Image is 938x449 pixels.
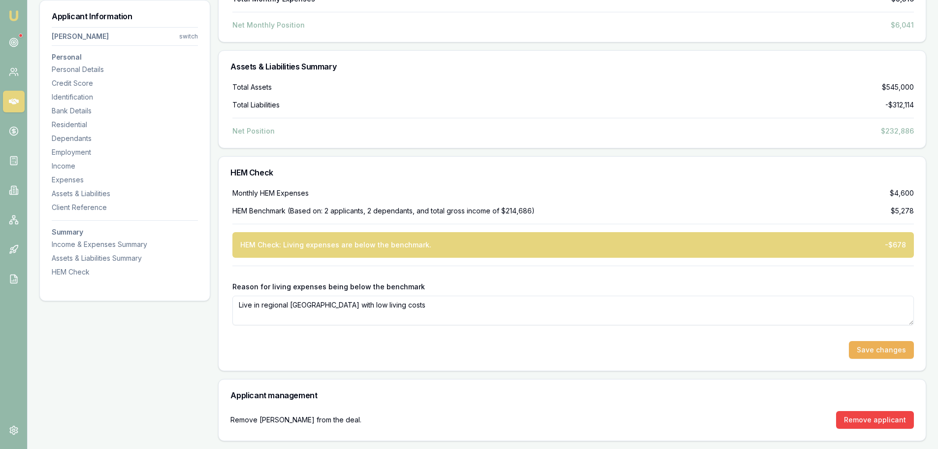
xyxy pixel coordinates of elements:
[232,282,425,291] label: Reason for living expenses being below the benchmark
[8,10,20,22] img: emu-icon-u.png
[890,188,914,198] div: $4,600
[179,33,198,40] div: switch
[52,189,198,199] div: Assets & Liabilities
[52,32,109,41] div: [PERSON_NAME]
[52,175,198,185] div: Expenses
[52,92,198,102] div: Identification
[885,100,914,110] div: -$312,114
[230,411,914,429] div: Remove [PERSON_NAME] from the deal.
[232,100,280,110] div: Total Liabilities
[232,296,914,325] textarea: Live in regional [GEOGRAPHIC_DATA] with low living costs
[52,203,198,212] div: Client Reference
[891,206,914,216] div: $5,278
[232,206,535,216] div: HEM Benchmark (Based on: 2 applicants, 2 dependants, and total gross income of $214,686)
[52,161,198,171] div: Income
[52,253,198,263] div: Assets & Liabilities Summary
[52,134,198,143] div: Dependants
[836,411,914,429] button: Remove applicant
[52,65,198,74] div: Personal Details
[881,126,914,136] div: $232,886
[232,20,305,30] div: Net Monthly Position
[849,341,914,359] button: Save changes
[52,78,198,88] div: Credit Score
[52,229,198,236] h3: Summary
[52,240,198,249] div: Income & Expenses Summary
[885,240,906,250] div: -$678
[52,106,198,116] div: Bank Details
[52,54,198,61] h3: Personal
[52,267,198,277] div: HEM Check
[230,391,914,399] h3: Applicant management
[891,20,914,30] div: $6,041
[52,120,198,130] div: Residential
[232,188,309,198] div: Monthly HEM Expenses
[52,12,198,20] h3: Applicant Information
[52,147,198,157] div: Employment
[232,82,272,92] div: Total Assets
[230,63,914,70] h3: Assets & Liabilities Summary
[882,82,914,92] div: $545,000
[232,126,275,136] div: Net Position
[240,240,431,250] div: HEM Check: Living expenses are below the benchmark.
[230,169,914,176] h3: HEM Check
